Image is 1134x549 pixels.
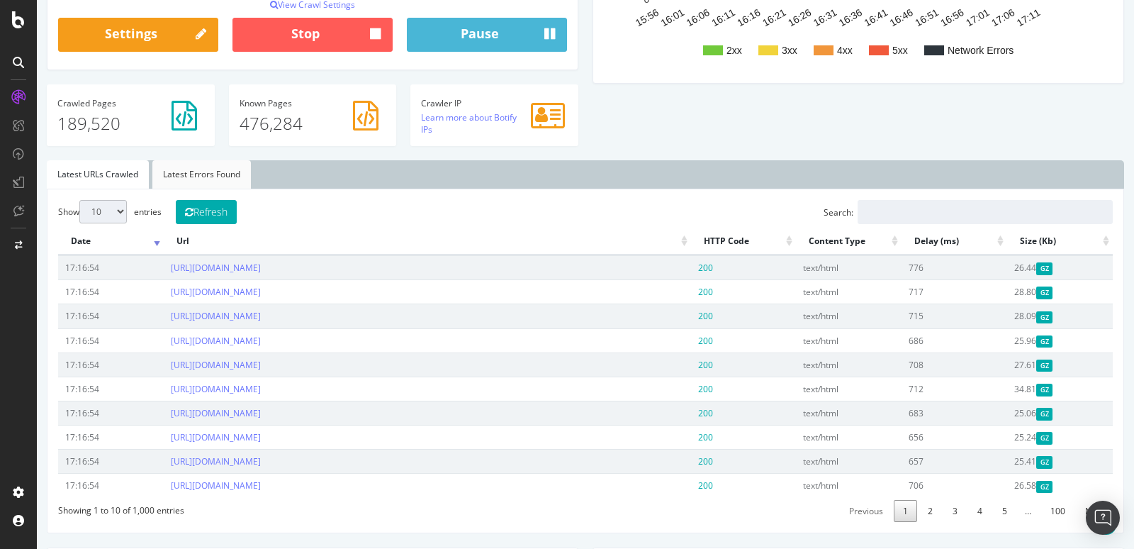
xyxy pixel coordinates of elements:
button: Pause [370,18,530,52]
td: 27.61 [970,353,1076,377]
td: text/html [759,449,865,473]
a: [URL][DOMAIN_NAME] [134,455,224,467]
th: HTTP Code: activate to sort column ascending [654,228,760,255]
a: 4 [931,500,955,522]
span: 200 [661,359,676,371]
text: 4xx [800,45,816,56]
label: Search: [787,200,1076,224]
a: [URL][DOMAIN_NAME] [134,310,224,322]
a: 1 [857,500,880,522]
text: 16:21 [724,6,751,28]
td: 28.09 [970,304,1076,328]
a: 5 [956,500,979,522]
span: 200 [661,335,676,347]
a: Latest Errors Found [116,160,214,189]
td: 708 [865,353,970,377]
th: Delay (ms): activate to sort column ascending [865,228,970,255]
h4: Pages Known [203,99,349,108]
td: 28.80 [970,279,1076,304]
input: Search: [821,200,1076,224]
td: 706 [865,473,970,497]
a: Settings [21,18,181,52]
text: 16:16 [698,6,726,28]
th: Date: activate to sort column ascending [21,228,127,255]
span: Gzipped Content [999,360,1016,372]
span: 200 [661,383,676,395]
a: Next [1039,500,1076,522]
text: 16:56 [902,6,929,28]
text: 16:51 [876,6,904,28]
td: 17:16:54 [21,449,127,473]
td: text/html [759,377,865,401]
label: Show entries [21,200,125,223]
td: 17:16:54 [21,353,127,377]
span: 200 [661,431,676,443]
th: Url: activate to sort column ascending [127,228,654,255]
a: [URL][DOMAIN_NAME] [134,383,224,395]
a: [URL][DOMAIN_NAME] [134,335,224,347]
span: Gzipped Content [999,432,1016,444]
span: Gzipped Content [999,481,1016,493]
select: Showentries [43,200,90,223]
span: Gzipped Content [999,311,1016,323]
td: 25.41 [970,449,1076,473]
td: 712 [865,377,970,401]
td: 686 [865,328,970,353]
td: text/html [759,304,865,328]
td: text/html [759,353,865,377]
button: Refresh [139,200,200,224]
span: Gzipped Content [999,456,1016,468]
td: 25.96 [970,328,1076,353]
span: Gzipped Content [999,262,1016,274]
a: [URL][DOMAIN_NAME] [134,407,224,419]
text: 17:06 [953,6,980,28]
span: 200 [661,407,676,419]
a: [URL][DOMAIN_NAME] [134,479,224,492]
td: 17:16:54 [21,328,127,353]
a: 3 [906,500,930,522]
span: 200 [661,479,676,492]
td: 17:16:54 [21,279,127,304]
p: 189,520 [21,111,167,135]
td: text/html [759,401,865,425]
text: 5xx [855,45,871,56]
text: 16:01 [622,6,650,28]
text: 17:01 [927,6,955,28]
text: 2xx [690,45,705,56]
text: 16:26 [749,6,777,28]
td: text/html [759,328,865,353]
text: 17:11 [978,6,1006,28]
text: 16:31 [775,6,802,28]
div: Showing 1 to 10 of 1,000 entries [21,498,147,516]
td: 17:16:54 [21,304,127,328]
td: 25.24 [970,425,1076,449]
text: 16:11 [673,6,700,28]
span: 200 [661,310,676,322]
td: text/html [759,255,865,279]
a: [URL][DOMAIN_NAME] [134,431,224,443]
a: 100 [1004,500,1038,522]
td: 657 [865,449,970,473]
td: 17:16:54 [21,425,127,449]
text: 16:36 [800,6,828,28]
td: 717 [865,279,970,304]
span: 200 [661,286,676,298]
td: 26.58 [970,473,1076,497]
td: 656 [865,425,970,449]
td: 17:16:54 [21,255,127,279]
td: 25.06 [970,401,1076,425]
th: Content Type: activate to sort column ascending [759,228,865,255]
span: … [979,505,1003,517]
h4: Crawler IP [384,99,531,108]
span: 200 [661,455,676,467]
p: 476,284 [203,111,349,135]
text: 16:46 [850,6,878,28]
a: 2 [882,500,905,522]
td: 34.81 [970,377,1076,401]
th: Size (Kb): activate to sort column ascending [970,228,1076,255]
h4: Pages Crawled [21,99,167,108]
button: Stop [196,18,356,52]
td: 776 [865,255,970,279]
a: Learn more about Botify IPs [384,111,480,135]
td: 715 [865,304,970,328]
